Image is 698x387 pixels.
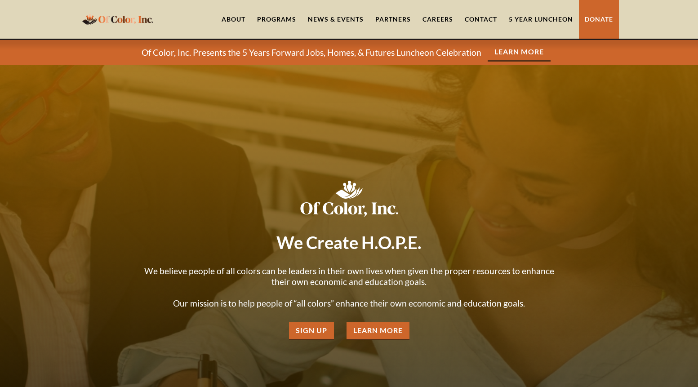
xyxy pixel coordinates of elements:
[289,322,334,340] a: Sign Up
[276,232,422,253] strong: We Create H.O.P.E.
[488,43,551,62] a: Learn More
[138,266,560,309] p: We believe people of all colors can be leaders in their own lives when given the proper resources...
[347,322,409,340] a: Learn More
[142,47,481,58] p: Of Color, Inc. Presents the 5 Years Forward Jobs, Homes, & Futures Luncheon Celebration
[80,9,156,30] a: home
[257,15,296,24] div: Programs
